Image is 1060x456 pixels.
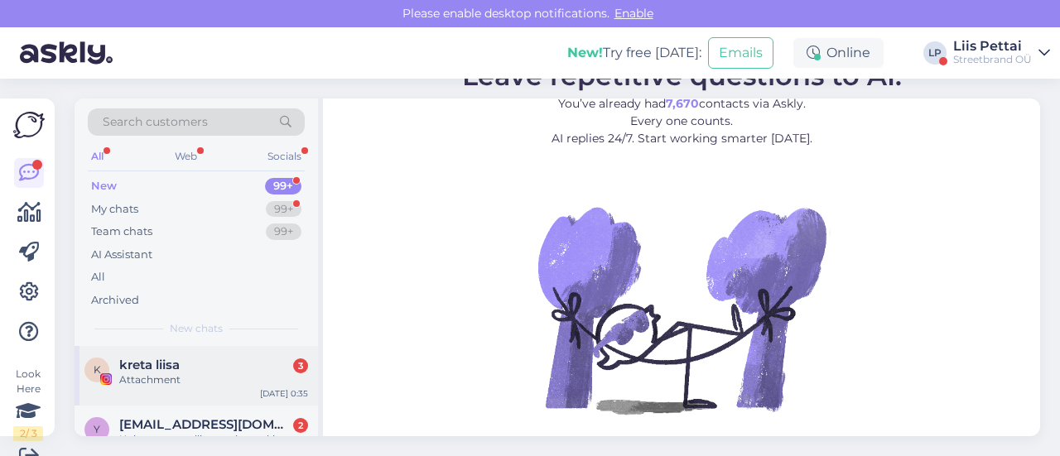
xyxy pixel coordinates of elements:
b: 7,670 [666,96,699,111]
div: Archived [91,292,139,309]
div: Look Here [13,367,43,441]
div: 2 [293,418,308,433]
img: Askly Logo [13,112,45,138]
div: Liis Pettai [953,40,1032,53]
div: AI Assistant [91,247,152,263]
div: 99+ [266,201,301,218]
span: y [94,423,100,435]
div: Team chats [91,223,152,240]
div: 99+ [265,178,301,194]
div: Attachment [119,372,308,387]
button: Emails [708,37,773,69]
div: All [88,146,107,167]
div: Streetbrand OÜ [953,53,1032,66]
div: Try free [DATE]: [567,43,701,63]
a: Liis PettaiStreetbrand OÜ [953,40,1050,66]
div: 99+ [266,223,301,240]
span: New chats [170,321,223,336]
div: 3 [293,358,308,373]
span: Enable [609,6,658,21]
div: All [91,269,105,286]
div: Online [793,38,884,68]
span: k [94,363,101,376]
div: New [91,178,117,194]
div: [DATE] 0:35 [260,387,308,400]
span: yxmary@gmail.com [119,417,291,432]
div: Web [171,146,200,167]
div: Socials [264,146,305,167]
div: LP [923,41,947,65]
span: Search customers [103,113,208,131]
b: New! [567,45,603,60]
div: My chats [91,201,138,218]
span: kreta liisa [119,358,180,372]
div: 2 / 3 [13,426,43,441]
p: You’ve already had contacts via Askly. Every one counts. AI replies 24/7. Start working smarter [... [462,95,902,147]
